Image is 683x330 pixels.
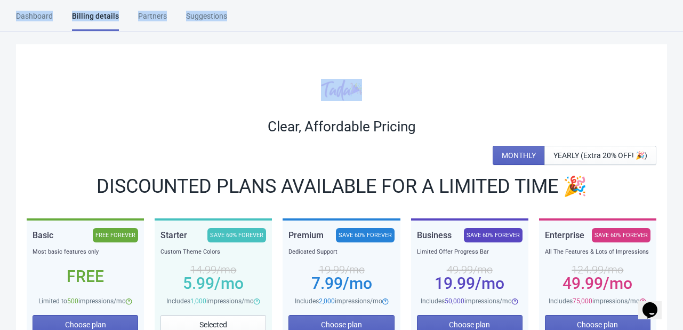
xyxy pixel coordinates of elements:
[288,228,324,242] div: Premium
[27,178,656,195] div: DISCOUNTED PLANS AVAILABLE FOR A LIMITED TIME 🎉
[27,118,656,135] div: Clear, Affordable Pricing
[417,279,523,288] div: 19.99
[321,79,362,101] img: tadacolor.png
[336,228,395,242] div: SAVE 60% FOREVER
[190,297,206,305] span: 1,000
[65,320,106,329] span: Choose plan
[16,11,53,29] div: Dashboard
[417,265,523,274] div: 49.99 /mo
[160,247,266,257] div: Custom Theme Colors
[343,274,372,293] span: /mo
[33,228,53,242] div: Basic
[160,265,266,274] div: 14.99 /mo
[603,274,632,293] span: /mo
[214,274,244,293] span: /mo
[160,279,266,288] div: 5.99
[502,151,536,160] span: MONTHLY
[72,11,119,31] div: Billing details
[207,228,266,242] div: SAVE 60% FOREVER
[295,297,382,305] span: Includes impressions/mo
[33,272,138,281] div: Free
[545,228,584,242] div: Enterprise
[93,228,138,242] div: FREE FOREVER
[321,320,362,329] span: Choose plan
[319,297,335,305] span: 2,000
[545,265,650,274] div: 124.99 /mo
[421,297,512,305] span: Includes impressions/mo
[545,279,650,288] div: 49.99
[33,247,138,257] div: Most basic features only
[67,297,78,305] span: 500
[33,296,138,307] div: Limited to impressions/mo
[445,297,464,305] span: 50,000
[417,228,452,242] div: Business
[545,247,650,257] div: All The Features & Lots of Impressions
[553,151,647,160] span: YEARLY (Extra 20% OFF! 🎉)
[573,297,592,305] span: 75,000
[166,297,254,305] span: Includes impressions/mo
[288,247,394,257] div: Dedicated Support
[493,146,545,165] button: MONTHLY
[138,11,167,29] div: Partners
[549,297,640,305] span: Includes impressions/mo
[544,146,656,165] button: YEARLY (Extra 20% OFF! 🎉)
[199,320,227,329] span: Selected
[288,265,394,274] div: 19.99 /mo
[288,279,394,288] div: 7.99
[449,320,490,329] span: Choose plan
[160,228,187,242] div: Starter
[417,247,523,257] div: Limited Offer Progress Bar
[475,274,504,293] span: /mo
[186,11,227,29] div: Suggestions
[592,228,650,242] div: SAVE 60% FOREVER
[464,228,523,242] div: SAVE 60% FOREVER
[577,320,618,329] span: Choose plan
[638,287,672,319] iframe: chat widget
